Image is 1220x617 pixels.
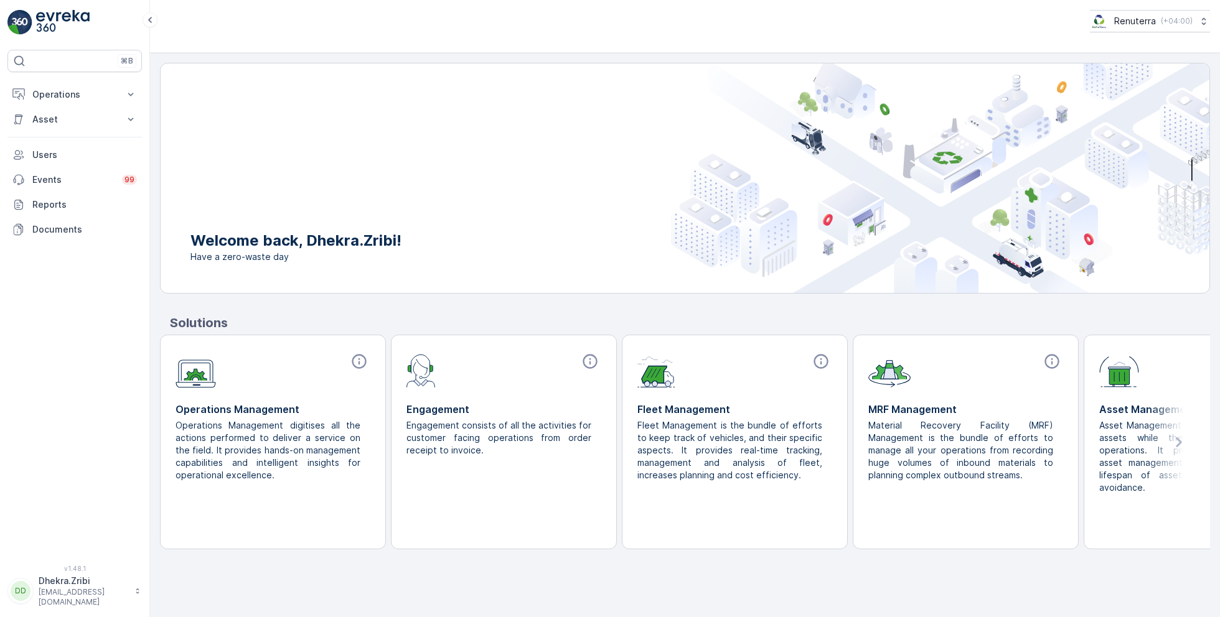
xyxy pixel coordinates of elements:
p: Reports [32,198,137,211]
p: 99 [124,175,134,185]
p: Fleet Management [637,402,832,417]
img: Screenshot_2024-07-26_at_13.33.01.png [1090,14,1109,28]
p: Users [32,149,137,161]
img: logo_light-DOdMpM7g.png [36,10,90,35]
img: logo [7,10,32,35]
p: Events [32,174,115,186]
p: Renuterra [1114,15,1156,27]
p: ( +04:00 ) [1161,16,1193,26]
div: DD [11,581,30,601]
p: Fleet Management is the bundle of efforts to keep track of vehicles, and their specific aspects. ... [637,419,822,481]
p: Operations Management [176,402,370,417]
button: Renuterra(+04:00) [1090,10,1210,32]
a: Documents [7,217,142,242]
p: Solutions [170,313,1210,332]
button: Asset [7,107,142,132]
p: Asset [32,113,117,126]
p: Dhekra.Zribi [39,575,128,587]
p: Documents [32,223,137,236]
p: Operations [32,88,117,101]
img: module-icon [868,353,911,387]
img: module-icon [406,353,436,387]
span: v 1.48.1 [7,565,142,572]
img: city illustration [671,63,1209,293]
button: DDDhekra.Zribi[EMAIL_ADDRESS][DOMAIN_NAME] [7,575,142,607]
p: Welcome back, Dhekra.Zribi! [190,231,401,251]
p: MRF Management [868,402,1063,417]
img: module-icon [1099,353,1139,387]
p: ⌘B [121,56,133,66]
p: Material Recovery Facility (MRF) Management is the bundle of efforts to manage all your operation... [868,419,1053,481]
button: Operations [7,82,142,107]
span: Have a zero-waste day [190,251,401,263]
a: Reports [7,192,142,217]
img: module-icon [176,353,216,388]
p: Engagement consists of all the activities for customer facing operations from order receipt to in... [406,419,591,457]
img: module-icon [637,353,675,387]
p: Engagement [406,402,601,417]
p: Operations Management digitises all the actions performed to deliver a service on the field. It p... [176,419,360,481]
a: Users [7,142,142,167]
a: Events99 [7,167,142,192]
p: [EMAIL_ADDRESS][DOMAIN_NAME] [39,587,128,607]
